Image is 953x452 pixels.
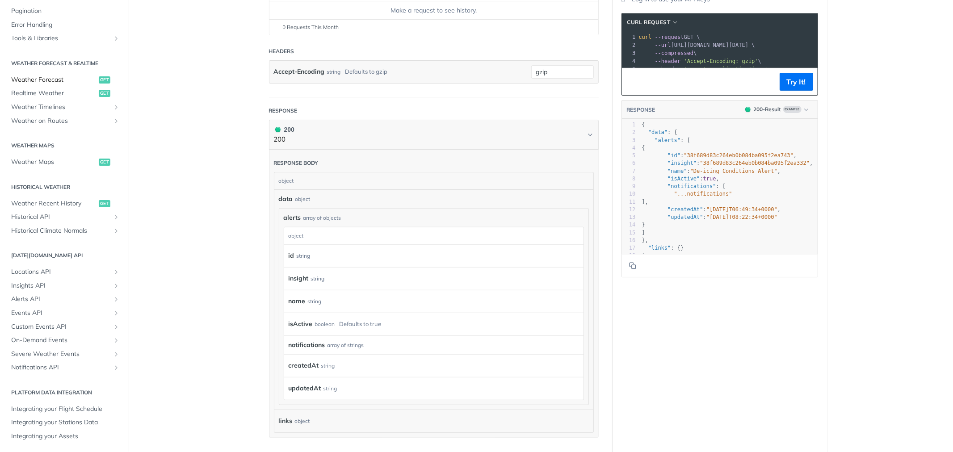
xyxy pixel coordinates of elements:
[7,402,122,416] a: Integrating your Flight Schedule
[642,160,813,166] span: : ,
[642,222,645,228] span: }
[11,309,110,318] span: Events API
[273,6,594,15] div: Make a request to see history.
[622,33,637,41] div: 1
[622,198,636,206] div: 11
[642,237,649,243] span: },
[668,214,703,220] span: "updatedAt"
[622,175,636,183] div: 8
[642,129,678,135] span: : {
[274,134,294,145] p: 200
[622,213,636,221] div: 13
[7,59,122,67] h2: Weather Forecast & realtime
[7,197,122,210] a: Weather Recent Historyget
[7,18,122,32] a: Error Handling
[655,42,671,48] span: --url
[11,418,120,427] span: Integrating your Stations Data
[706,214,777,220] span: "[DATE]T08:22:34+0000"
[11,89,97,98] span: Realtime Weather
[7,389,122,397] h2: Platform DATA integration
[7,224,122,238] a: Historical Climate NormalsShow subpages for Historical Climate Normals
[289,295,306,308] label: name
[622,167,636,175] div: 7
[642,252,645,259] span: }
[269,47,294,55] div: Headers
[622,144,636,152] div: 4
[684,152,793,159] span: "38f689d83c264eb0b084ba095f2ea743"
[274,125,294,134] div: 200
[11,432,120,441] span: Integrating your Assets
[11,199,97,208] span: Weather Recent History
[7,279,122,293] a: Insights APIShow subpages for Insights API
[668,206,703,213] span: "createdAt"
[327,341,364,349] div: array of strings
[297,249,311,262] div: string
[279,194,293,204] span: data
[642,137,690,143] span: : [
[622,244,636,252] div: 17
[7,306,122,320] a: Events APIShow subpages for Events API
[668,183,716,189] span: "notifications"
[7,155,122,169] a: Weather Mapsget
[780,73,813,91] button: Try It!
[624,18,682,27] button: cURL Request
[639,34,700,40] span: GET \
[622,229,636,237] div: 15
[323,382,337,395] div: string
[7,4,122,18] a: Pagination
[289,382,321,395] label: updatedAt
[7,347,122,361] a: Severe Weather EventsShow subpages for Severe Weather Events
[668,168,687,174] span: "name"
[626,105,656,114] button: RESPONSE
[7,320,122,334] a: Custom Events APIShow subpages for Custom Events API
[626,75,639,88] button: Copy to clipboard
[7,210,122,224] a: Historical APIShow subpages for Historical API
[11,281,110,290] span: Insights API
[622,65,637,73] div: 5
[622,190,636,198] div: 10
[642,152,797,159] span: : ,
[99,90,110,97] span: get
[7,87,122,100] a: Realtime Weatherget
[627,18,671,26] span: cURL Request
[7,334,122,347] a: On-Demand EventsShow subpages for On-Demand Events
[7,293,122,306] a: Alerts APIShow subpages for Alerts API
[639,50,697,56] span: \
[289,318,313,331] label: isActive
[648,245,671,251] span: "links"
[587,131,594,138] svg: Chevron
[700,160,810,166] span: "38f689d83c264eb0b084ba095f2ea332"
[706,206,777,213] span: "[DATE]T06:49:34+0000"
[7,265,122,279] a: Locations APIShow subpages for Locations API
[668,176,700,182] span: "isActive"
[668,152,680,159] span: "id"
[642,183,726,189] span: : [
[639,58,762,64] span: \
[113,296,120,303] button: Show subpages for Alerts API
[289,340,325,350] span: notifications
[284,227,581,244] div: object
[622,221,636,229] div: 14
[113,35,120,42] button: Show subpages for Tools & Libraries
[11,268,110,276] span: Locations API
[99,159,110,166] span: get
[113,104,120,111] button: Show subpages for Weather Timelines
[113,282,120,289] button: Show subpages for Insights API
[741,105,813,114] button: 200200-ResultExample
[274,172,591,189] div: object
[327,65,341,78] div: string
[655,50,694,56] span: --compressed
[622,121,636,129] div: 1
[622,252,636,259] div: 18
[113,268,120,276] button: Show subpages for Locations API
[11,158,97,167] span: Weather Maps
[668,160,697,166] span: "insight"
[283,23,339,31] span: 0 Requests This Month
[684,66,768,72] span: 'accept: application/json'
[269,107,298,115] div: Response
[783,106,802,113] span: Example
[754,105,781,113] div: 200 - Result
[674,191,732,197] span: "...notifications"
[7,416,122,429] a: Integrating your Stations Data
[622,159,636,167] div: 6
